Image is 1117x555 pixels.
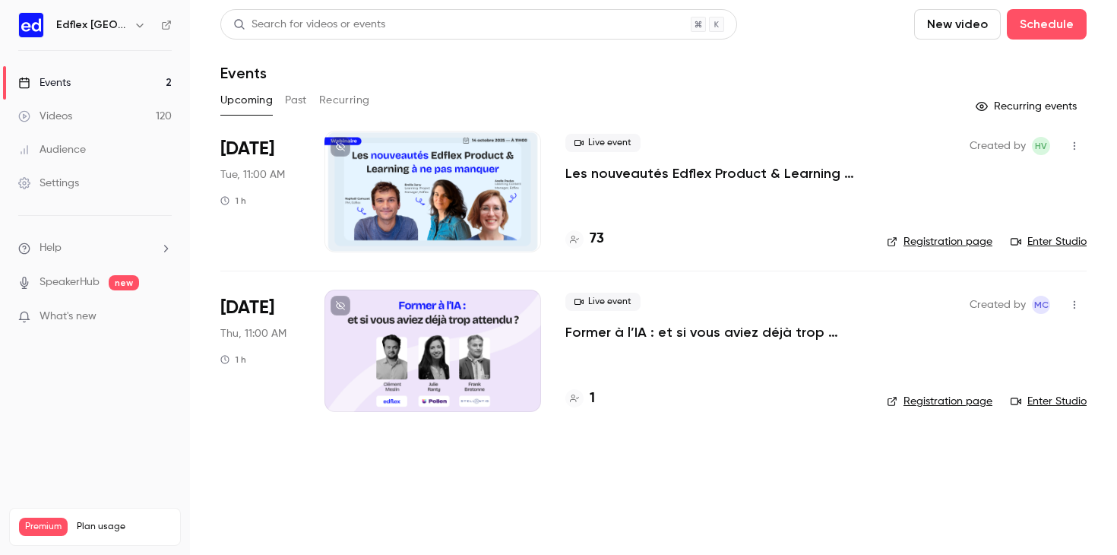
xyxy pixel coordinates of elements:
[565,229,604,249] a: 73
[220,354,246,366] div: 1 h
[109,275,139,290] span: new
[319,88,370,113] button: Recurring
[40,309,97,325] span: What's new
[565,164,862,182] a: Les nouveautés Edflex Product & Learning à ne pas manquer
[887,394,992,409] a: Registration page
[220,131,300,252] div: Oct 14 Tue, 11:00 AM (Europe/Paris)
[220,137,274,161] span: [DATE]
[1035,137,1047,155] span: HV
[1011,394,1087,409] a: Enter Studio
[18,142,86,157] div: Audience
[565,323,862,341] a: Former à l’IA : et si vous aviez déjà trop attendu ?
[590,388,595,409] h4: 1
[233,17,385,33] div: Search for videos or events
[565,388,595,409] a: 1
[1011,234,1087,249] a: Enter Studio
[40,240,62,256] span: Help
[970,296,1026,314] span: Created by
[285,88,307,113] button: Past
[1032,296,1050,314] span: Manon Cousin
[590,229,604,249] h4: 73
[56,17,128,33] h6: Edflex [GEOGRAPHIC_DATA]
[220,290,300,411] div: Nov 6 Thu, 11:00 AM (Europe/Paris)
[40,274,100,290] a: SpeakerHub
[19,518,68,536] span: Premium
[887,234,992,249] a: Registration page
[220,195,246,207] div: 1 h
[18,176,79,191] div: Settings
[220,64,267,82] h1: Events
[18,75,71,90] div: Events
[914,9,1001,40] button: New video
[1032,137,1050,155] span: Hélène VENTURINI
[565,293,641,311] span: Live event
[220,167,285,182] span: Tue, 11:00 AM
[18,109,72,124] div: Videos
[220,296,274,320] span: [DATE]
[1007,9,1087,40] button: Schedule
[220,88,273,113] button: Upcoming
[220,326,286,341] span: Thu, 11:00 AM
[18,240,172,256] li: help-dropdown-opener
[565,134,641,152] span: Live event
[19,13,43,37] img: Edflex France
[970,137,1026,155] span: Created by
[153,310,172,324] iframe: Noticeable Trigger
[1034,296,1049,314] span: MC
[969,94,1087,119] button: Recurring events
[77,521,171,533] span: Plan usage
